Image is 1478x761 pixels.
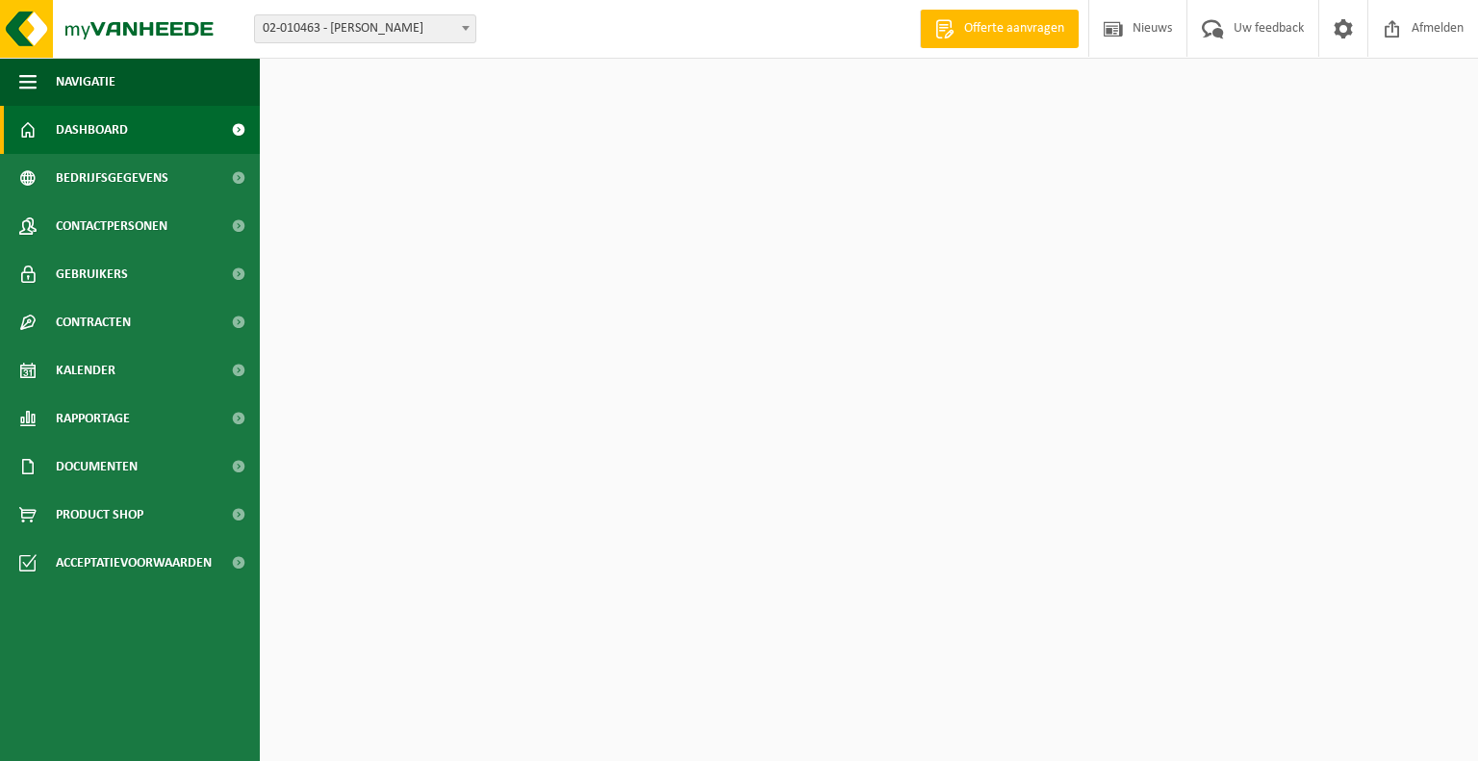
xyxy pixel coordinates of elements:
[56,539,212,587] span: Acceptatievoorwaarden
[959,19,1069,38] span: Offerte aanvragen
[56,443,138,491] span: Documenten
[254,14,476,43] span: 02-010463 - DE MULDER - GAVERE
[56,202,167,250] span: Contactpersonen
[56,58,115,106] span: Navigatie
[56,491,143,539] span: Product Shop
[56,250,128,298] span: Gebruikers
[56,106,128,154] span: Dashboard
[920,10,1079,48] a: Offerte aanvragen
[255,15,475,42] span: 02-010463 - DE MULDER - GAVERE
[56,394,130,443] span: Rapportage
[56,154,168,202] span: Bedrijfsgegevens
[56,298,131,346] span: Contracten
[56,346,115,394] span: Kalender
